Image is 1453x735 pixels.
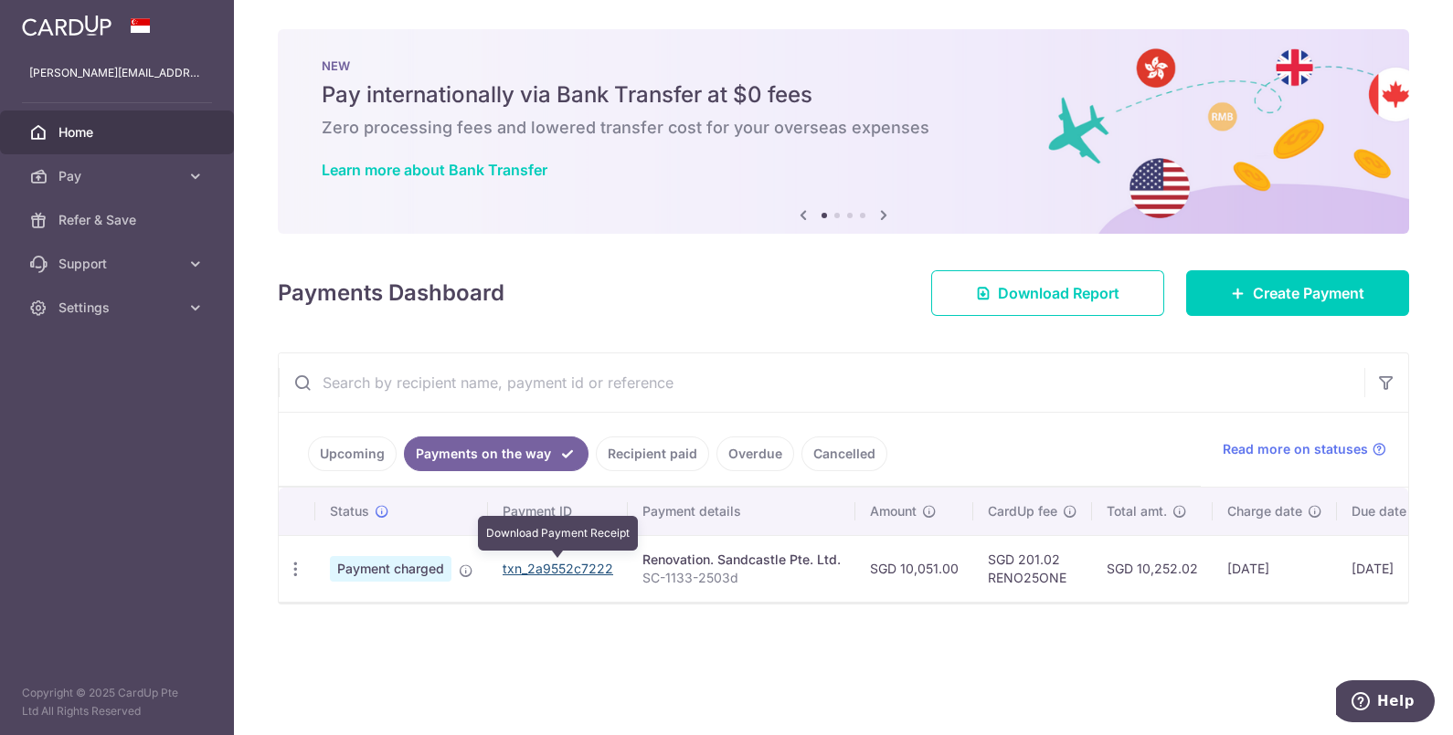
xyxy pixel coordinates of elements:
h4: Payments Dashboard [278,277,504,310]
p: [PERSON_NAME][EMAIL_ADDRESS][DOMAIN_NAME] [29,64,205,82]
span: Due date [1352,502,1406,520]
a: Cancelled [801,436,887,471]
span: Support [58,255,179,273]
a: txn_2a9552c7222 [503,561,613,576]
p: NEW [322,58,1365,73]
span: Payment charged [330,556,451,582]
input: Search by recipient name, payment id or reference [279,353,1364,412]
a: Create Payment [1186,270,1409,316]
span: Create Payment [1253,282,1364,304]
a: Upcoming [308,436,397,471]
span: Pay [58,167,179,185]
span: CardUp fee [988,502,1057,520]
div: Download Payment Receipt [478,516,638,551]
iframe: Opens a widget where you can find more information [1336,680,1435,726]
span: Amount [870,502,917,520]
a: Recipient paid [596,436,709,471]
span: Home [58,123,179,142]
a: Read more on statuses [1223,440,1386,458]
td: SGD 201.02 RENO25ONE [973,535,1092,602]
a: Overdue [716,436,794,471]
span: Read more on statuses [1223,440,1368,458]
h6: Zero processing fees and lowered transfer cost for your overseas expenses [322,117,1365,139]
img: Bank transfer banner [278,29,1409,234]
span: Charge date [1227,502,1302,520]
td: SGD 10,051.00 [855,535,973,602]
span: Total amt. [1107,502,1167,520]
span: Download Report [998,282,1119,304]
span: Refer & Save [58,211,179,229]
span: Settings [58,299,179,317]
h5: Pay internationally via Bank Transfer at $0 fees [322,80,1365,110]
th: Payment details [628,488,855,535]
th: Payment ID [488,488,628,535]
a: Download Report [931,270,1164,316]
td: [DATE] [1337,535,1441,602]
span: Status [330,502,369,520]
p: SC-1133-2503d [642,569,841,587]
td: [DATE] [1213,535,1337,602]
a: Learn more about Bank Transfer [322,161,547,179]
img: CardUp [22,15,111,37]
td: SGD 10,252.02 [1092,535,1213,602]
a: Payments on the way [404,436,589,471]
div: Renovation. Sandcastle Pte. Ltd. [642,551,841,569]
